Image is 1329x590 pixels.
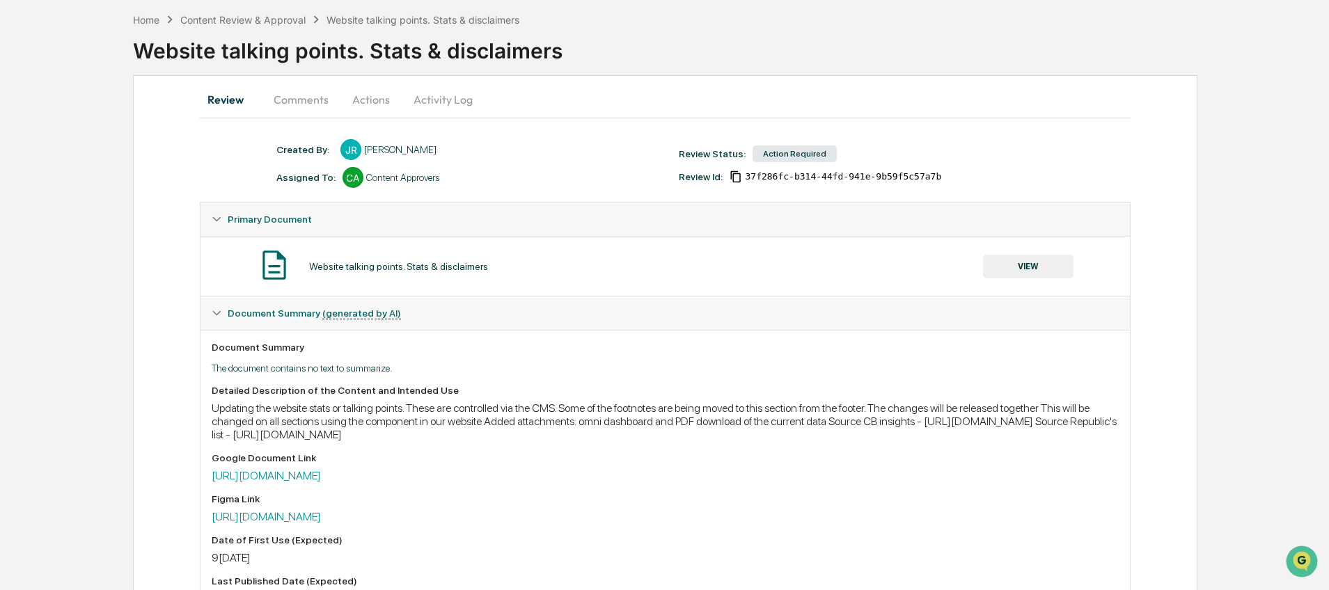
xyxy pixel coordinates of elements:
div: Primary Document [200,202,1129,236]
div: Content Review & Approval [180,14,306,26]
div: Action Required [753,145,837,162]
a: 🗄️Attestations [95,170,178,195]
div: Home [133,14,159,26]
div: Google Document Link [212,452,1118,463]
u: (generated by AI) [322,308,401,319]
div: Review Status: [679,148,746,159]
div: Updating the website stats or talking points. These are controlled via the CMS. Some of the footn... [212,401,1118,441]
div: 🖐️ [14,177,25,188]
div: Review Id: [679,171,723,182]
div: CA [343,167,363,188]
span: Preclearance [28,175,90,189]
div: Figma Link [212,493,1118,504]
span: Pylon [139,236,168,246]
div: Document Summary (generated by AI) [200,296,1129,330]
button: Review [200,83,262,116]
input: Clear [36,63,230,78]
div: Last Published Date (Expected) [212,575,1118,587]
div: Date of First Use (Expected) [212,534,1118,545]
span: Primary Document [228,214,312,225]
div: We're available if you need us! [47,120,176,131]
div: Start new chat [47,106,228,120]
span: Document Summary [228,308,401,319]
div: secondary tabs example [200,83,1130,116]
span: Data Lookup [28,202,88,216]
div: Content Approvers [366,172,439,183]
img: 1746055101610-c473b297-6a78-478c-a979-82029cc54cd1 [14,106,39,131]
span: Attestations [115,175,173,189]
div: Website talking points. Stats & disclaimers [309,261,488,272]
div: 🔎 [14,203,25,214]
button: Start new chat [237,111,253,127]
div: Website talking points. Stats & disclaimers [327,14,519,26]
button: Comments [262,83,340,116]
a: [URL][DOMAIN_NAME] [212,469,321,482]
div: [PERSON_NAME] [364,144,437,155]
div: JR [340,139,361,160]
div: Detailed Description of the Content and Intended Use [212,385,1118,396]
a: Powered byPylon [98,235,168,246]
a: 🔎Data Lookup [8,196,93,221]
a: 🖐️Preclearance [8,170,95,195]
span: Copy Id [730,170,742,183]
p: How can we help? [14,29,253,51]
div: Website talking points. Stats & disclaimers [133,27,1329,63]
div: 9[DATE] [212,551,1118,564]
div: Document Summary [212,342,1118,353]
a: [URL][DOMAIN_NAME] [212,510,321,523]
span: 37f286fc-b314-44fd-941e-9b59f5c57a7b [745,171,941,182]
div: Assigned To: [276,172,336,183]
button: Actions [340,83,402,116]
button: Activity Log [402,83,484,116]
div: Created By: ‎ ‎ [276,144,333,155]
p: The document contains no text to summarize. [212,362,1118,374]
img: Document Icon [257,248,292,282]
iframe: Open customer support [1284,544,1322,582]
div: Primary Document [200,236,1129,296]
div: 🗄️ [101,177,112,188]
button: VIEW [983,255,1074,278]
